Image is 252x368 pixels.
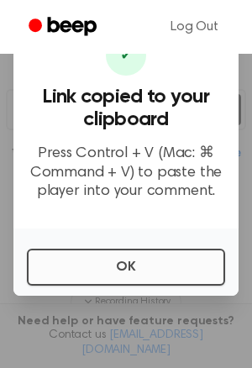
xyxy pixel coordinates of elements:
button: OK [27,249,225,286]
a: Beep [17,11,112,44]
p: Press Control + V (Mac: ⌘ Command + V) to paste the player into your comment. [27,145,225,202]
a: Log Out [154,7,235,47]
div: ✔ [106,35,146,76]
h3: Link copied to your clipboard [27,86,225,131]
